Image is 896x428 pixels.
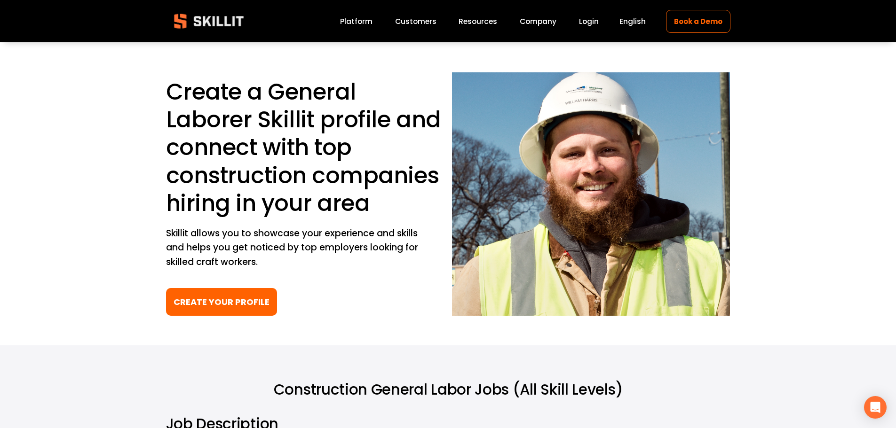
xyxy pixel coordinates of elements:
img: Skillit [166,7,252,35]
h2: Construction General Labor Jobs (All Skill Levels) [166,380,730,399]
a: Platform [340,15,373,28]
a: CREATE YOUR PROFILE [166,288,278,316]
h1: Create a General Laborer Skillit profile and connect with top construction companies hiring in yo... [166,78,444,217]
a: Customers [395,15,436,28]
div: language picker [619,15,646,28]
a: Book a Demo [666,10,730,33]
span: Resources [459,16,497,27]
a: Company [520,15,556,28]
a: Login [579,15,599,28]
p: Skillit allows you to showcase your experience and skills and helps you get noticed by top employ... [166,226,420,270]
span: English [619,16,646,27]
div: Open Intercom Messenger [864,396,887,419]
a: folder dropdown [459,15,497,28]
